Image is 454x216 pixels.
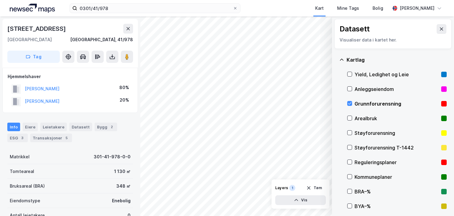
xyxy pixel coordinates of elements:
[355,159,439,166] div: Reguleringsplaner
[355,144,439,151] div: Støyforurensning T-1442
[355,85,439,93] div: Anleggseiendom
[400,5,434,12] div: [PERSON_NAME]
[302,183,326,193] button: Tøm
[19,135,25,141] div: 3
[10,153,30,160] div: Matrikkel
[355,100,439,107] div: Grunnforurensning
[112,197,131,204] div: Enebolig
[347,56,447,63] div: Kartlag
[7,24,67,34] div: [STREET_ADDRESS]
[8,73,133,80] div: Hjemmelshaver
[95,123,117,131] div: Bygg
[119,84,129,91] div: 80%
[10,197,40,204] div: Eiendomstype
[40,123,67,131] div: Leietakere
[340,24,370,34] div: Datasett
[337,5,359,12] div: Mine Tags
[423,187,454,216] iframe: Chat Widget
[114,168,131,175] div: 1 130 ㎡
[69,123,92,131] div: Datasett
[109,124,115,130] div: 2
[355,115,439,122] div: Arealbruk
[275,195,326,205] button: Vis
[63,135,70,141] div: 5
[315,5,324,12] div: Kart
[7,123,20,131] div: Info
[120,96,129,104] div: 20%
[275,185,288,190] div: Layers
[355,71,439,78] div: Yield, Ledighet og Leie
[355,188,439,195] div: BRA–%
[373,5,383,12] div: Bolig
[289,185,295,191] div: 1
[10,4,55,13] img: logo.a4113a55bc3d86da70a041830d287a7e.svg
[355,173,439,181] div: Kommuneplaner
[30,134,72,142] div: Transaksjoner
[23,123,38,131] div: Eiere
[70,36,133,43] div: [GEOGRAPHIC_DATA], 41/978
[10,182,45,190] div: Bruksareal (BRA)
[10,168,34,175] div: Tomteareal
[94,153,131,160] div: 301-41-978-0-0
[116,182,131,190] div: 348 ㎡
[355,129,439,137] div: Støyforurensning
[7,134,28,142] div: ESG
[355,203,439,210] div: BYA–%
[340,36,446,44] div: Visualiser data i kartet her.
[7,51,60,63] button: Tag
[7,36,52,43] div: [GEOGRAPHIC_DATA]
[77,4,233,13] input: Søk på adresse, matrikkel, gårdeiere, leietakere eller personer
